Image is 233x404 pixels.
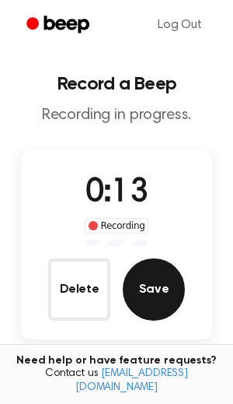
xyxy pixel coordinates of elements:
[85,177,148,209] span: 0:13
[12,75,221,93] h1: Record a Beep
[12,106,221,125] p: Recording in progress.
[16,10,103,40] a: Beep
[123,258,185,321] button: Save Audio Record
[48,258,110,321] button: Delete Audio Record
[85,218,149,234] div: Recording
[142,6,217,44] a: Log Out
[9,367,224,395] span: Contact us
[75,368,188,393] a: [EMAIL_ADDRESS][DOMAIN_NAME]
